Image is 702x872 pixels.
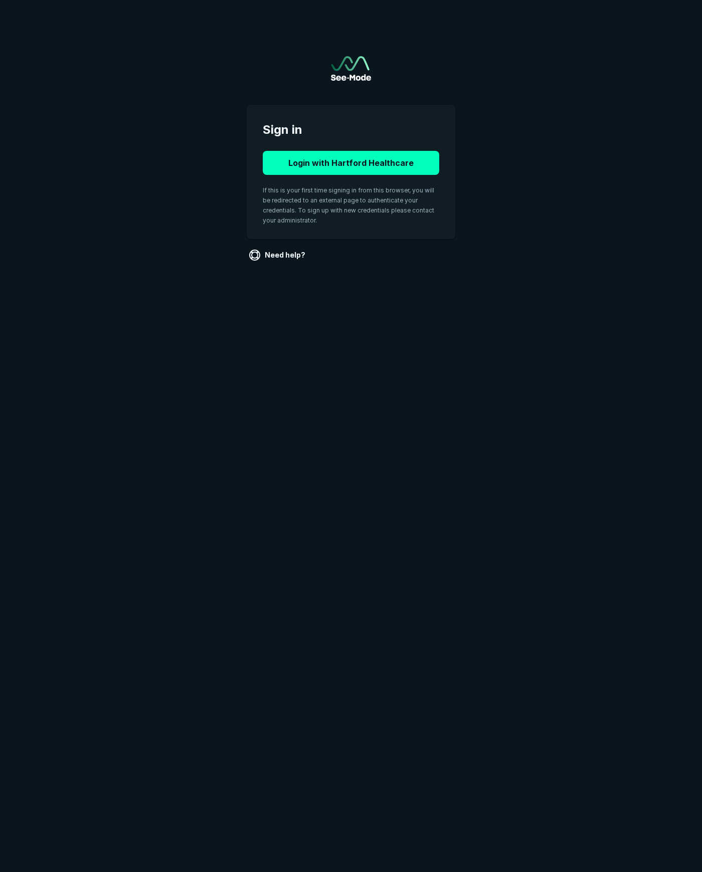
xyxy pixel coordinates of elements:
[263,186,434,224] span: If this is your first time signing in from this browser, you will be redirected to an external pa...
[263,151,439,175] button: Login with Hartford Healthcare
[331,56,371,81] a: Go to sign in
[331,56,371,81] img: See-Mode Logo
[247,247,309,263] a: Need help?
[263,121,439,139] span: Sign in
